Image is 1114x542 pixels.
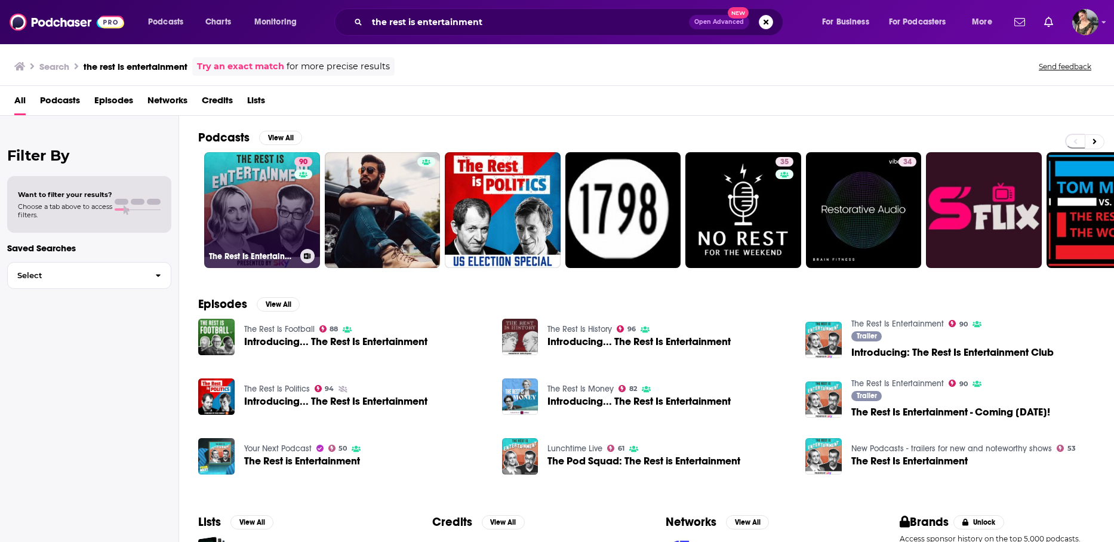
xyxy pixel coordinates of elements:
[367,13,689,32] input: Search podcasts, credits, & more...
[805,381,842,418] img: The Rest Is Entertainment - Coming November 28th!
[689,15,749,29] button: Open AdvancedNew
[319,325,338,332] a: 88
[502,378,538,415] img: Introducing... The Rest Is Entertainment
[851,407,1050,417] a: The Rest Is Entertainment - Coming November 28th!
[805,438,842,475] img: The Rest Is Entertainment
[198,130,302,145] a: PodcastsView All
[814,13,884,32] button: open menu
[776,157,793,167] a: 35
[1072,9,1098,35] span: Logged in as Flossie22
[547,337,731,347] a: Introducing... The Rest Is Entertainment
[198,378,235,415] img: Introducing... The Rest Is Entertainment
[1072,9,1098,35] img: User Profile
[685,152,801,268] a: 35
[328,445,347,452] a: 50
[482,515,525,529] button: View All
[547,444,602,454] a: Lunchtime Live
[14,91,26,115] a: All
[198,515,273,529] a: ListsView All
[1067,446,1076,451] span: 53
[949,380,968,387] a: 90
[244,456,360,466] a: The Rest is Entertainment
[851,378,944,389] a: The Rest Is Entertainment
[889,14,946,30] span: For Podcasters
[148,14,183,30] span: Podcasts
[338,446,347,451] span: 50
[959,322,968,327] span: 90
[198,297,247,312] h2: Episodes
[432,515,472,529] h2: Credits
[502,438,538,475] a: The Pod Squad: The Rest is Entertainment
[205,14,231,30] span: Charts
[244,337,427,347] a: Introducing... The Rest Is Entertainment
[547,396,731,406] span: Introducing... The Rest Is Entertainment
[259,131,302,145] button: View All
[198,13,238,32] a: Charts
[618,385,637,392] a: 82
[806,152,922,268] a: 34
[330,327,338,332] span: 88
[851,347,1054,358] a: Introducing: The Rest Is Entertainment Club
[147,91,187,115] span: Networks
[666,515,769,529] a: NetworksView All
[857,392,877,399] span: Trailer
[254,14,297,30] span: Monitoring
[547,384,614,394] a: The Rest Is Money
[607,445,624,452] a: 61
[10,11,124,33] img: Podchaser - Follow, Share and Rate Podcasts
[728,7,749,19] span: New
[851,407,1050,417] span: The Rest Is Entertainment - Coming [DATE]!
[244,384,310,394] a: The Rest Is Politics
[726,515,769,529] button: View All
[198,438,235,475] img: The Rest is Entertainment
[1010,12,1030,32] a: Show notifications dropdown
[325,386,334,392] span: 94
[198,319,235,355] img: Introducing... The Rest Is Entertainment
[881,13,964,32] button: open menu
[903,156,912,168] span: 34
[822,14,869,30] span: For Business
[857,332,877,340] span: Trailer
[18,202,112,219] span: Choose a tab above to access filters.
[346,8,795,36] div: Search podcasts, credits, & more...
[502,319,538,355] img: Introducing... The Rest Is Entertainment
[209,251,296,261] h3: The Rest Is Entertainment
[629,386,637,392] span: 82
[247,91,265,115] a: Lists
[299,156,307,168] span: 90
[547,456,740,466] a: The Pod Squad: The Rest is Entertainment
[627,327,636,332] span: 96
[202,91,233,115] a: Credits
[244,324,315,334] a: The Rest Is Football
[84,61,187,72] h3: the rest is entertainment
[244,444,312,454] a: Your Next Podcast
[198,297,300,312] a: EpisodesView All
[432,515,525,529] a: CreditsView All
[39,61,69,72] h3: Search
[287,60,390,73] span: for more precise results
[197,60,284,73] a: Try an exact match
[94,91,133,115] a: Episodes
[805,322,842,358] img: Introducing: The Rest Is Entertainment Club
[900,515,949,529] h2: Brands
[949,320,968,327] a: 90
[780,156,789,168] span: 35
[40,91,80,115] a: Podcasts
[851,456,968,466] span: The Rest Is Entertainment
[315,385,334,392] a: 94
[7,242,171,254] p: Saved Searches
[244,396,427,406] span: Introducing... The Rest Is Entertainment
[7,147,171,164] h2: Filter By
